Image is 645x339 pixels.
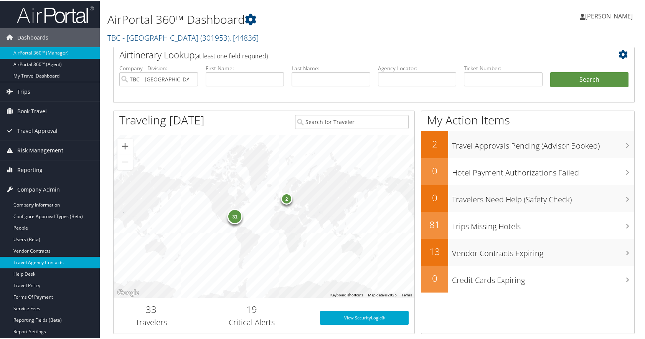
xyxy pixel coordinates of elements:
[200,32,229,42] span: ( 301953 )
[421,217,448,230] h2: 81
[17,140,63,159] span: Risk Management
[421,111,635,127] h1: My Action Items
[421,184,635,211] a: 0Travelers Need Help (Safety Check)
[228,208,243,223] div: 31
[195,316,308,327] h3: Critical Alerts
[421,137,448,150] h2: 2
[107,32,259,42] a: TBC - [GEOGRAPHIC_DATA]
[421,190,448,203] h2: 0
[115,287,141,297] a: Open this area in Google Maps (opens a new window)
[292,64,370,71] label: Last Name:
[320,310,409,324] a: View SecurityLogic®
[550,71,629,87] button: Search
[17,27,48,46] span: Dashboards
[117,154,133,169] button: Zoom out
[421,244,448,257] h2: 13
[580,4,640,27] a: [PERSON_NAME]
[195,51,268,60] span: (at least one field required)
[368,292,397,296] span: Map data ©2025
[452,190,635,204] h3: Travelers Need Help (Safety Check)
[17,81,30,101] span: Trips
[119,48,585,61] h2: Airtinerary Lookup
[452,243,635,258] h3: Vendor Contracts Expiring
[421,164,448,177] h2: 0
[452,136,635,150] h3: Travel Approvals Pending (Advisor Booked)
[119,302,183,315] h2: 33
[119,316,183,327] h3: Travelers
[17,101,47,120] span: Book Travel
[452,270,635,285] h3: Credit Cards Expiring
[117,138,133,153] button: Zoom in
[119,64,198,71] label: Company - Division:
[107,11,463,27] h1: AirPortal 360™ Dashboard
[17,5,94,23] img: airportal-logo.png
[464,64,543,71] label: Ticket Number:
[195,302,308,315] h2: 19
[295,114,409,128] input: Search for Traveler
[206,64,284,71] label: First Name:
[401,292,412,296] a: Terms (opens in new tab)
[229,32,259,42] span: , [ 44836 ]
[17,121,58,140] span: Travel Approval
[421,271,448,284] h2: 0
[421,238,635,265] a: 13Vendor Contracts Expiring
[585,11,633,20] span: [PERSON_NAME]
[119,111,205,127] h1: Traveling [DATE]
[17,160,43,179] span: Reporting
[421,265,635,292] a: 0Credit Cards Expiring
[421,211,635,238] a: 81Trips Missing Hotels
[421,131,635,157] a: 2Travel Approvals Pending (Advisor Booked)
[115,287,141,297] img: Google
[452,217,635,231] h3: Trips Missing Hotels
[281,192,292,204] div: 2
[17,179,60,198] span: Company Admin
[330,292,363,297] button: Keyboard shortcuts
[452,163,635,177] h3: Hotel Payment Authorizations Failed
[378,64,457,71] label: Agency Locator:
[421,157,635,184] a: 0Hotel Payment Authorizations Failed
